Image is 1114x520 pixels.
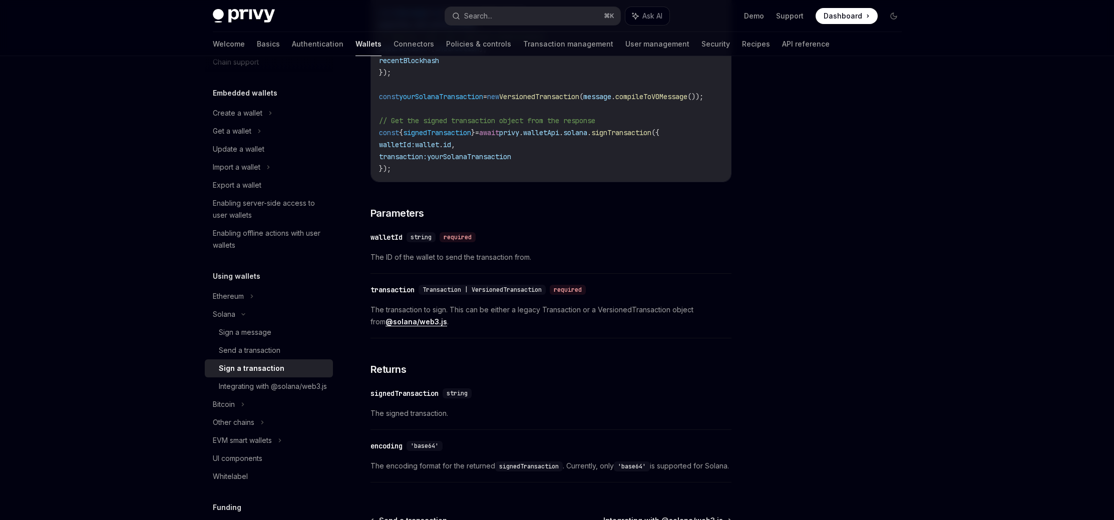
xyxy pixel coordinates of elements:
a: User management [625,32,689,56]
div: encoding [370,441,403,451]
span: = [475,128,479,137]
div: Enabling offline actions with user wallets [213,227,327,251]
a: Authentication [292,32,343,56]
span: compileToV0Message [615,92,687,101]
a: Demo [744,11,764,21]
div: required [440,232,476,242]
span: The encoding format for the returned . Currently, only is supported for Solana. [370,460,731,472]
div: Create a wallet [213,107,262,119]
a: Policies & controls [446,32,511,56]
span: Dashboard [824,11,862,21]
span: string [447,389,468,397]
a: Transaction management [523,32,613,56]
a: Support [776,11,804,21]
div: Get a wallet [213,125,251,137]
span: yourSolanaTransaction [399,92,483,101]
a: Enabling offline actions with user wallets [205,224,333,254]
h5: Funding [213,501,241,513]
button: Ask AI [625,7,669,25]
span: // Get the signed transaction object from the response [379,116,595,125]
span: Returns [370,362,407,376]
span: } [471,128,475,137]
code: signedTransaction [495,461,563,471]
span: The transaction to sign. This can be either a legacy Transaction or a VersionedTransaction object... [370,304,731,328]
div: transaction [370,285,415,295]
h5: Embedded wallets [213,87,277,99]
span: privy [499,128,519,137]
button: Toggle dark mode [886,8,902,24]
span: solana [563,128,587,137]
a: Recipes [742,32,770,56]
div: signedTransaction [370,388,439,398]
span: signTransaction [591,128,651,137]
div: Import a wallet [213,161,260,173]
span: ({ [651,128,659,137]
span: id [443,140,451,149]
span: walletId: [379,140,415,149]
span: await [479,128,499,137]
div: Export a wallet [213,179,261,191]
span: Ask AI [642,11,662,21]
span: . [559,128,563,137]
div: Sign a message [219,326,271,338]
a: Sign a transaction [205,359,333,377]
div: Bitcoin [213,398,235,410]
span: wallet [415,140,439,149]
span: The signed transaction. [370,407,731,419]
span: const [379,92,399,101]
span: VersionedTransaction [499,92,579,101]
span: ()); [687,92,703,101]
div: Ethereum [213,290,244,302]
span: const [379,128,399,137]
span: new [487,92,499,101]
span: yourSolanaTransaction [427,152,511,161]
span: . [587,128,591,137]
a: Send a transaction [205,341,333,359]
span: string [411,233,432,241]
div: Solana [213,308,235,320]
span: . [611,92,615,101]
div: Enabling server-side access to user wallets [213,197,327,221]
span: Parameters [370,206,424,220]
span: walletApi [523,128,559,137]
div: Search... [464,10,492,22]
span: message [583,92,611,101]
img: dark logo [213,9,275,23]
span: ⌘ K [604,12,614,20]
div: Other chains [213,416,254,428]
span: }); [379,164,391,173]
div: Integrating with @solana/web3.js [219,380,327,392]
a: Dashboard [816,8,878,24]
span: 'base64' [411,442,439,450]
div: Send a transaction [219,344,280,356]
a: Welcome [213,32,245,56]
button: Search...⌘K [445,7,620,25]
div: Whitelabel [213,470,248,482]
a: Wallets [355,32,382,56]
span: The ID of the wallet to send the transaction from. [370,251,731,263]
span: }); [379,68,391,77]
div: Sign a transaction [219,362,284,374]
a: API reference [782,32,830,56]
span: . [519,128,523,137]
a: Whitelabel [205,467,333,485]
a: Integrating with @solana/web3.js [205,377,333,395]
span: ( [579,92,583,101]
a: Security [701,32,730,56]
span: { [399,128,403,137]
span: = [483,92,487,101]
span: transaction: [379,152,427,161]
a: Enabling server-side access to user wallets [205,194,333,224]
code: 'base64' [614,461,650,471]
a: @solana/web3.js [386,317,447,326]
span: recentBlockhash [379,56,439,65]
div: UI components [213,452,262,464]
div: Update a wallet [213,143,264,155]
a: UI components [205,449,333,467]
span: signedTransaction [403,128,471,137]
a: Update a wallet [205,140,333,158]
a: Connectors [394,32,434,56]
a: Basics [257,32,280,56]
span: Transaction | VersionedTransaction [423,286,542,294]
span: , [451,140,455,149]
